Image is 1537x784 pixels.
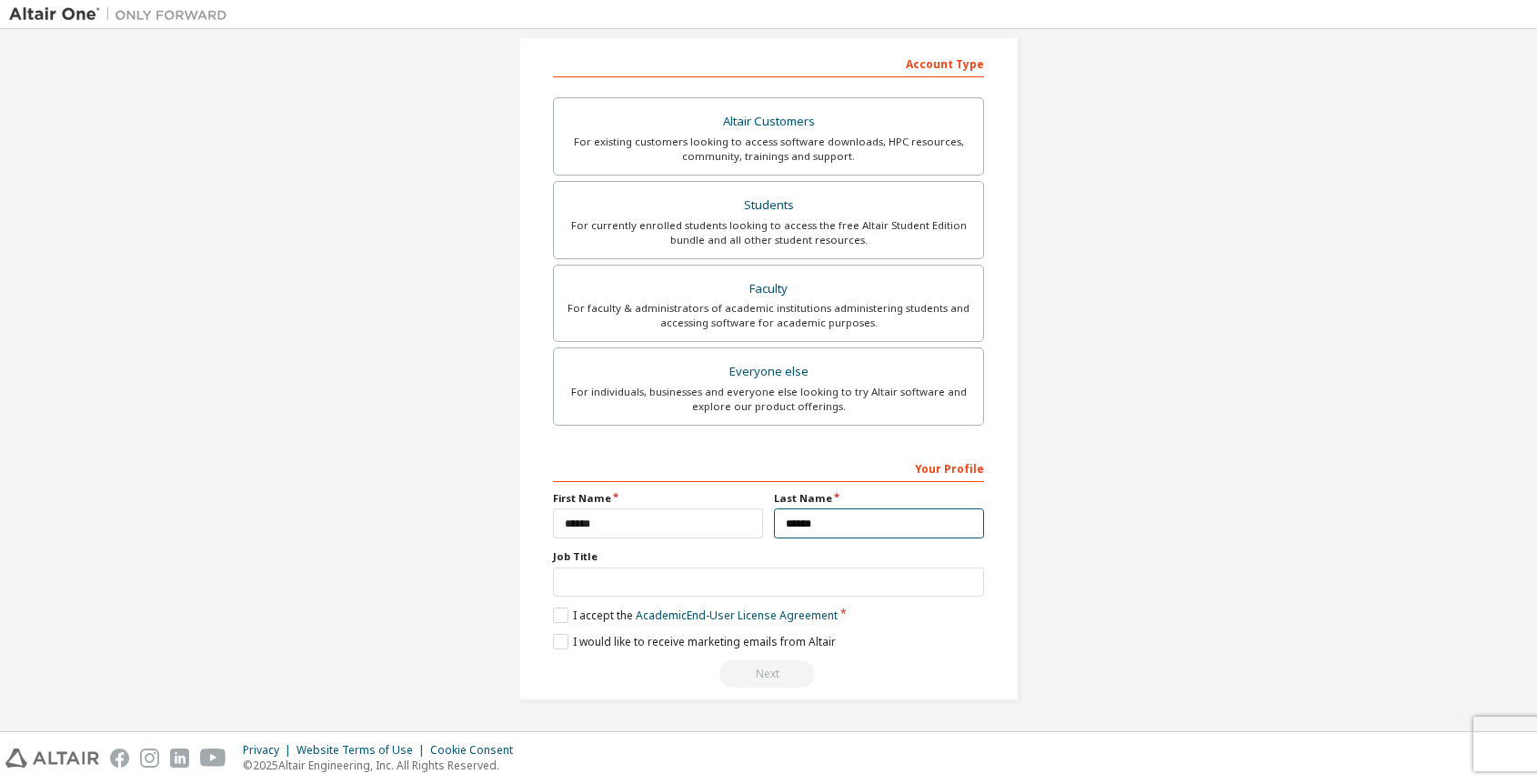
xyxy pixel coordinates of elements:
[565,276,972,302] div: Faculty
[565,301,972,330] div: For faculty & administrators of academic institutions administering students and accessing softwa...
[565,109,972,135] div: Altair Customers
[170,749,189,768] img: linkedin.svg
[553,453,984,482] div: Your Profile
[553,634,836,649] label: I would like to receive marketing emails from Altair
[430,743,524,758] div: Cookie Consent
[243,758,524,773] p: © 2025 Altair Engineering, Inc. All Rights Reserved.
[565,218,972,247] div: For currently enrolled students looking to access the free Altair Student Edition bundle and all ...
[140,749,159,768] img: instagram.svg
[296,743,430,758] div: Website Terms of Use
[553,660,984,688] div: Read and acccept EULA to continue
[5,749,99,768] img: altair_logo.svg
[553,549,984,564] label: Job Title
[553,48,984,77] div: Account Type
[110,749,129,768] img: facebook.svg
[636,608,838,623] a: Academic End-User License Agreement
[553,608,838,623] label: I accept the
[565,385,972,414] div: For individuals, businesses and everyone else looking to try Altair software and explore our prod...
[774,491,984,506] label: Last Name
[565,193,972,218] div: Students
[553,491,763,506] label: First Name
[243,743,296,758] div: Privacy
[200,749,226,768] img: youtube.svg
[565,135,972,164] div: For existing customers looking to access software downloads, HPC resources, community, trainings ...
[9,5,236,24] img: Altair One
[565,359,972,385] div: Everyone else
